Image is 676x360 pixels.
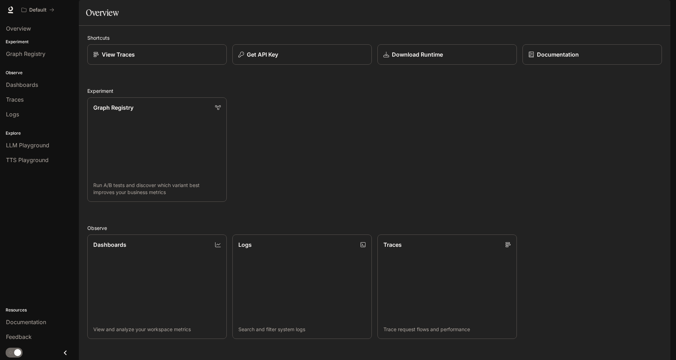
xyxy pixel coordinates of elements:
[93,326,221,333] p: View and analyze your workspace metrics
[93,182,221,196] p: Run A/B tests and discover which variant best improves your business metrics
[383,240,402,249] p: Traces
[238,326,366,333] p: Search and filter system logs
[238,240,252,249] p: Logs
[18,3,57,17] button: All workspaces
[87,234,227,339] a: DashboardsView and analyze your workspace metrics
[537,50,579,59] p: Documentation
[29,7,46,13] p: Default
[86,6,119,20] h1: Overview
[383,326,511,333] p: Trace request flows and performance
[102,50,135,59] p: View Traces
[377,234,517,339] a: TracesTrace request flows and performance
[377,44,517,65] a: Download Runtime
[522,44,662,65] a: Documentation
[87,224,662,232] h2: Observe
[87,87,662,95] h2: Experiment
[93,240,126,249] p: Dashboards
[87,97,227,202] a: Graph RegistryRun A/B tests and discover which variant best improves your business metrics
[232,44,372,65] button: Get API Key
[87,34,662,41] h2: Shortcuts
[93,103,133,112] p: Graph Registry
[392,50,443,59] p: Download Runtime
[87,44,227,65] a: View Traces
[247,50,278,59] p: Get API Key
[232,234,372,339] a: LogsSearch and filter system logs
